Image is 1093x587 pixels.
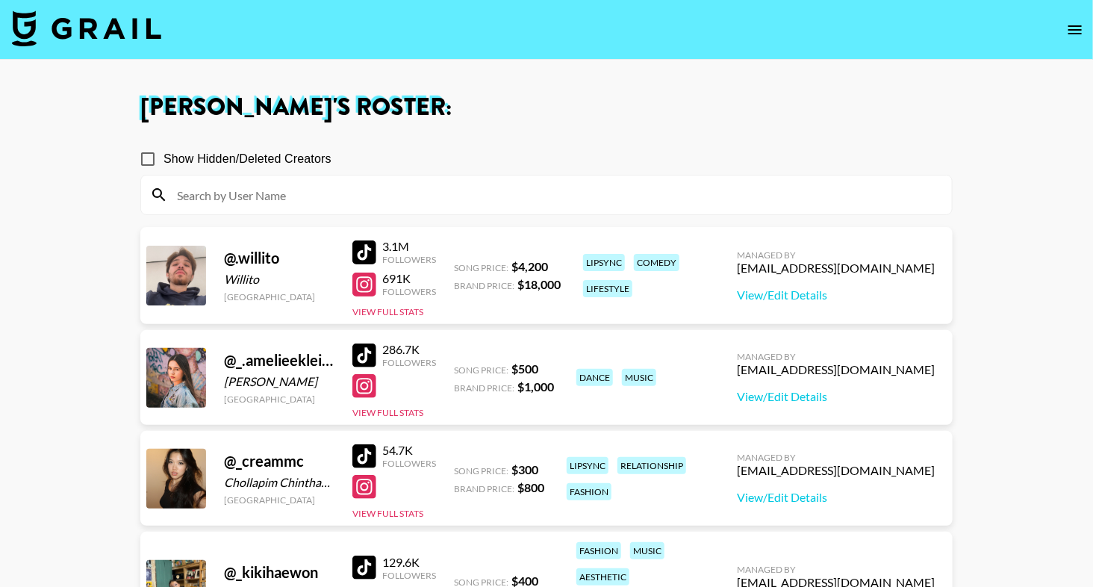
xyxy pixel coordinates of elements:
[224,563,334,582] div: @ _kikihaewon
[583,254,625,271] div: lipsync
[168,183,943,207] input: Search by User Name
[382,254,436,265] div: Followers
[140,96,953,119] h1: [PERSON_NAME] 's Roster:
[511,361,538,376] strong: $ 500
[224,351,334,370] div: @ _.amelieeklein._
[454,364,508,376] span: Song Price:
[382,286,436,297] div: Followers
[567,457,608,474] div: lipsync
[630,542,664,559] div: music
[224,272,334,287] div: Willito
[517,480,544,494] strong: $ 800
[511,462,538,476] strong: $ 300
[576,369,613,386] div: dance
[737,362,935,377] div: [EMAIL_ADDRESS][DOMAIN_NAME]
[224,494,334,506] div: [GEOGRAPHIC_DATA]
[454,280,514,291] span: Brand Price:
[511,259,548,273] strong: $ 4,200
[382,555,436,570] div: 129.6K
[576,568,629,586] div: aesthetic
[737,389,935,404] a: View/Edit Details
[224,452,334,470] div: @ _creammc
[617,457,686,474] div: relationship
[454,382,514,394] span: Brand Price:
[382,239,436,254] div: 3.1M
[517,277,561,291] strong: $ 18,000
[224,394,334,405] div: [GEOGRAPHIC_DATA]
[583,280,632,297] div: lifestyle
[737,463,935,478] div: [EMAIL_ADDRESS][DOMAIN_NAME]
[224,475,334,490] div: Chollapim Chinthammit
[352,508,423,519] button: View Full Stats
[164,150,331,168] span: Show Hidden/Deleted Creators
[634,254,679,271] div: comedy
[382,443,436,458] div: 54.7K
[737,490,935,505] a: View/Edit Details
[382,271,436,286] div: 691K
[454,465,508,476] span: Song Price:
[737,564,935,575] div: Managed By
[517,379,554,394] strong: $ 1,000
[737,351,935,362] div: Managed By
[12,10,161,46] img: Grail Talent
[382,570,436,581] div: Followers
[352,407,423,418] button: View Full Stats
[1060,15,1090,45] button: open drawer
[382,342,436,357] div: 286.7K
[737,261,935,276] div: [EMAIL_ADDRESS][DOMAIN_NAME]
[224,291,334,302] div: [GEOGRAPHIC_DATA]
[737,288,935,302] a: View/Edit Details
[382,458,436,469] div: Followers
[382,357,436,368] div: Followers
[576,542,621,559] div: fashion
[454,483,514,494] span: Brand Price:
[737,249,935,261] div: Managed By
[224,249,334,267] div: @ .willito
[352,306,423,317] button: View Full Stats
[622,369,656,386] div: music
[454,262,508,273] span: Song Price:
[737,452,935,463] div: Managed By
[224,374,334,389] div: [PERSON_NAME]
[567,483,611,500] div: fashion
